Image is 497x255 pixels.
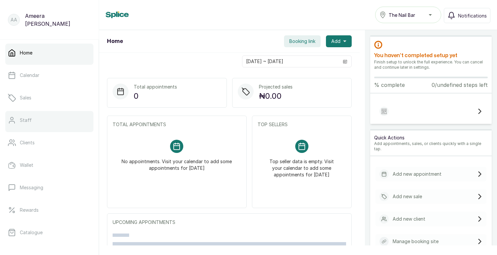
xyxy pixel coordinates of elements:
[374,81,405,89] p: % complete
[374,141,488,152] p: Add appointments, sales, or clients quickly with a single tap.
[331,38,340,45] span: Add
[389,12,415,18] span: The Nail Bar
[5,66,93,85] a: Calendar
[393,193,422,200] p: Add new sale
[444,8,490,23] button: Notifications
[134,90,177,102] p: 0
[458,12,487,19] span: Notifications
[11,17,17,23] p: AA
[25,12,91,28] p: Ameera [PERSON_NAME]
[5,223,93,242] a: Catalogue
[374,134,488,141] p: Quick Actions
[258,121,346,128] p: TOP SELLERS
[326,35,352,47] button: Add
[375,7,441,23] button: The Nail Bar
[5,89,93,107] a: Sales
[20,72,39,79] p: Calendar
[20,139,35,146] p: Clients
[393,216,425,222] p: Add new client
[5,44,93,62] a: Home
[5,111,93,129] a: Staff
[134,84,177,90] p: Total appointments
[20,229,43,236] p: Catalogue
[432,81,488,89] p: 0/undefined steps left
[343,59,347,64] svg: calendar
[242,56,339,67] input: Select date
[121,153,233,171] p: No appointments. Visit your calendar to add some appointments for [DATE]
[393,238,439,245] p: Manage booking site
[259,84,293,90] p: Projected sales
[5,156,93,174] a: Wallet
[374,52,488,59] h2: You haven’t completed setup yet
[107,37,123,45] h1: Home
[20,184,43,191] p: Messaging
[284,35,321,47] button: Booking link
[374,59,488,70] p: Finish setup to unlock the full experience. You can cancel and continue later in settings.
[20,162,33,168] p: Wallet
[393,171,442,177] p: Add new appointment
[5,178,93,197] a: Messaging
[20,50,32,56] p: Home
[20,117,32,124] p: Staff
[20,207,39,213] p: Rewards
[266,153,338,178] p: Top seller data is empty. Visit your calendar to add some appointments for [DATE]
[113,219,346,226] p: UPCOMING APPOINTMENTS
[5,133,93,152] a: Clients
[289,38,315,45] span: Booking link
[113,121,241,128] p: TOTAL APPOINTMENTS
[20,94,31,101] p: Sales
[259,90,293,102] p: ₦0.00
[5,201,93,219] a: Rewards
